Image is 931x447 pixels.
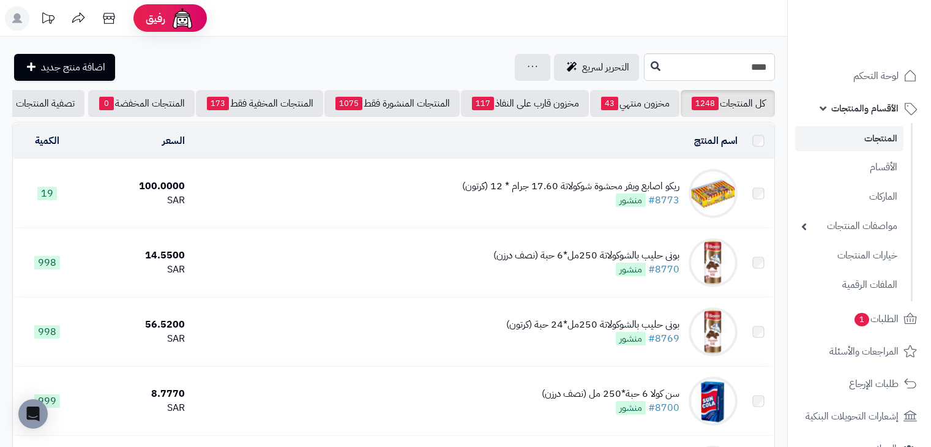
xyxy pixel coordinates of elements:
span: منشور [616,263,646,276]
span: 999 [34,394,60,408]
img: بونى حليب بالشوكولاتة 250مل*6 حبة (نصف درزن) [689,238,738,287]
span: 19 [37,187,57,200]
img: ريكو اصابع ويفر محشوة شوكولاتة 17.60 جرام * 12 (كرتون) [689,169,738,218]
span: تصفية المنتجات [16,96,75,111]
span: 173 [207,97,229,110]
a: #8773 [648,193,679,208]
a: مخزون منتهي43 [590,90,679,117]
span: 0 [99,97,114,110]
a: الطلبات1 [795,304,924,334]
span: 1075 [335,97,362,110]
div: بونى حليب بالشوكولاتة 250مل*6 حبة (نصف درزن) [493,249,679,263]
img: ai-face.png [170,6,195,31]
span: لوحة التحكم [853,67,899,85]
a: اسم المنتج [694,133,738,148]
a: الأقسام [795,154,903,181]
div: 14.5500 [86,249,184,263]
a: كل المنتجات1248 [681,90,775,117]
a: اضافة منتج جديد [14,54,115,81]
a: #8770 [648,262,679,277]
span: 1 [854,313,869,326]
a: المنتجات المنشورة فقط1075 [324,90,460,117]
span: 43 [601,97,618,110]
a: تحديثات المنصة [32,6,63,34]
a: المنتجات [795,126,903,151]
span: إشعارات التحويلات البنكية [806,408,899,425]
div: سن كولا 6 حبة*250 مل (نصف درزن) [542,387,679,401]
span: 117 [472,97,494,110]
div: SAR [86,332,184,346]
span: الطلبات [853,310,899,328]
div: ريكو اصابع ويفر محشوة شوكولاتة 17.60 جرام * 12 (كرتون) [462,179,679,193]
span: رفيق [146,11,165,26]
div: 100.0000 [86,179,184,193]
span: طلبات الإرجاع [849,375,899,393]
a: المنتجات المخفضة0 [88,90,195,117]
span: منشور [616,332,646,345]
div: 8.7770 [86,387,184,401]
a: السعر [162,133,185,148]
a: الملفات الرقمية [795,272,903,298]
span: التحرير لسريع [582,60,629,75]
img: سن كولا 6 حبة*250 مل (نصف درزن) [689,377,738,426]
a: إشعارات التحويلات البنكية [795,402,924,431]
a: مخزون قارب على النفاذ117 [461,90,589,117]
div: SAR [86,263,184,277]
a: الكمية [35,133,59,148]
span: 1248 [692,97,719,110]
img: logo-2.png [848,31,919,57]
a: خيارات المنتجات [795,242,903,269]
div: SAR [86,401,184,415]
span: 998 [34,325,60,339]
img: بونى حليب بالشوكولاتة 250مل*24 حبة (كرتون) [689,307,738,356]
span: اضافة منتج جديد [41,60,105,75]
div: بونى حليب بالشوكولاتة 250مل*24 حبة (كرتون) [506,318,679,332]
a: الماركات [795,184,903,210]
span: منشور [616,193,646,207]
span: 998 [34,256,60,269]
span: الأقسام والمنتجات [831,100,899,117]
div: 56.5200 [86,318,184,332]
a: #8700 [648,400,679,415]
a: مواصفات المنتجات [795,213,903,239]
a: #8769 [648,331,679,346]
div: SAR [86,193,184,208]
a: المراجعات والأسئلة [795,337,924,366]
span: المراجعات والأسئلة [829,343,899,360]
span: منشور [616,401,646,415]
a: طلبات الإرجاع [795,369,924,399]
a: التحرير لسريع [554,54,639,81]
a: المنتجات المخفية فقط173 [196,90,323,117]
a: لوحة التحكم [795,61,924,91]
div: Open Intercom Messenger [18,399,48,429]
